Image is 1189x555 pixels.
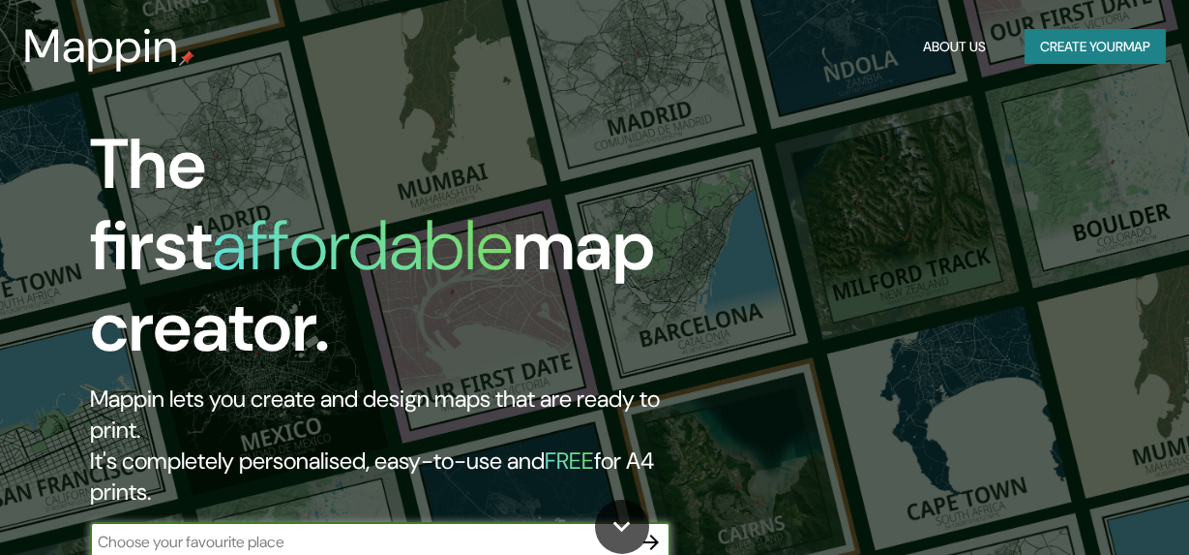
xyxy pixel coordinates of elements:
[545,446,594,476] h5: FREE
[90,124,685,384] h1: The first map creator.
[23,19,179,74] h3: Mappin
[90,384,685,508] h2: Mappin lets you create and design maps that are ready to print. It's completely personalised, eas...
[90,531,632,553] input: Choose your favourite place
[212,200,513,291] h1: affordable
[915,29,994,65] button: About Us
[1017,479,1168,534] iframe: Help widget launcher
[179,50,194,66] img: mappin-pin
[1025,29,1166,65] button: Create yourmap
